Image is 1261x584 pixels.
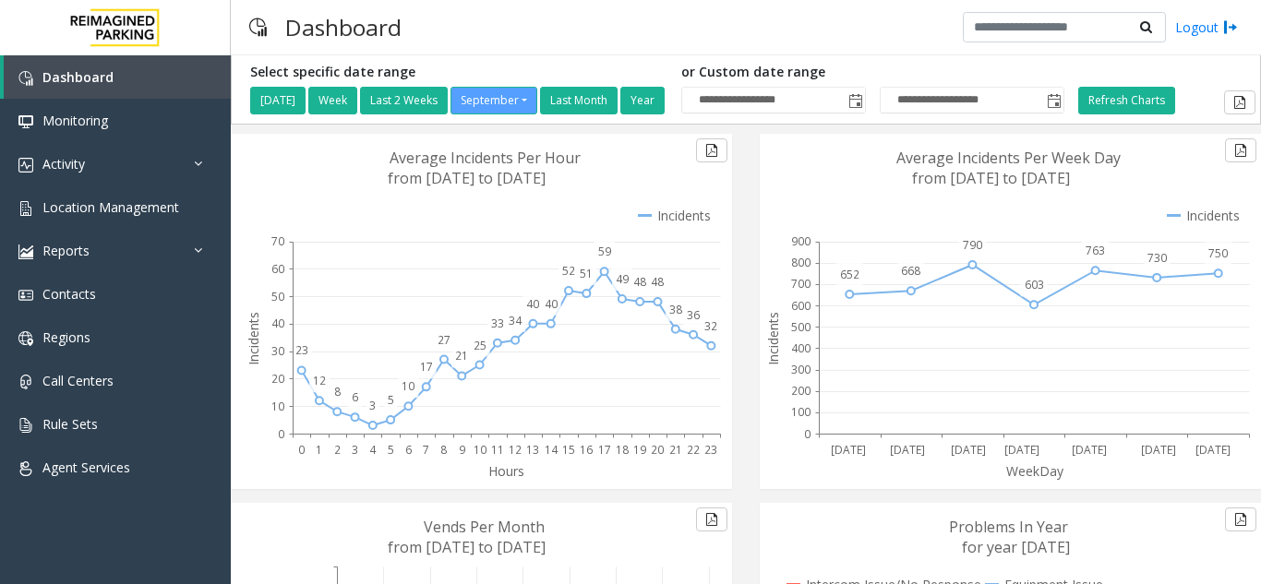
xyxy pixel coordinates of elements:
text: 0 [298,442,305,458]
text: 10 [474,442,486,458]
text: 8 [440,442,447,458]
text: 0 [278,426,284,442]
text: 19 [633,442,646,458]
text: 0 [804,426,811,442]
text: [DATE] [951,442,986,458]
text: 14 [545,442,558,458]
text: [DATE] [1195,442,1231,458]
text: 7 [423,442,429,458]
button: Export to pdf [1225,138,1256,162]
text: 763 [1086,243,1105,258]
button: Export to pdf [696,507,727,531]
button: [DATE] [250,87,306,114]
text: 60 [271,261,284,277]
text: 5 [388,442,394,458]
button: Export to pdf [696,138,727,162]
text: from [DATE] to [DATE] [912,168,1070,188]
text: 32 [704,318,717,334]
text: 59 [598,244,611,259]
text: 16 [580,442,593,458]
span: Call Centers [42,372,114,389]
button: Week [308,87,357,114]
span: Reports [42,242,90,259]
h3: Dashboard [276,5,411,50]
text: 3 [352,442,358,458]
text: 750 [1208,245,1228,261]
text: 23 [704,442,717,458]
a: Dashboard [4,55,231,99]
text: 10 [271,399,284,414]
img: 'icon' [18,244,33,259]
text: 12 [313,373,326,388]
button: September [450,87,537,114]
text: 730 [1147,250,1167,266]
text: 200 [791,383,811,399]
img: 'icon' [18,375,33,389]
span: Toggle popup [845,88,865,113]
text: 10 [402,378,414,394]
text: 3 [369,398,376,413]
text: 790 [963,237,982,253]
text: 38 [669,302,682,317]
span: Toggle popup [1043,88,1063,113]
text: 668 [901,263,920,279]
text: Vends Per Month [424,517,545,537]
text: 33 [491,316,504,331]
button: Export to pdf [1224,90,1255,114]
a: Logout [1175,18,1238,37]
text: [DATE] [831,442,866,458]
text: for year [DATE] [962,537,1070,557]
text: 51 [580,266,593,281]
span: Rule Sets [42,415,98,433]
text: 15 [562,442,575,458]
text: [DATE] [1004,442,1039,458]
text: 100 [791,404,811,420]
span: Regions [42,328,90,346]
text: 21 [455,348,468,364]
h5: Select specific date range [250,65,667,80]
button: Refresh Charts [1078,87,1175,114]
text: [DATE] [1141,442,1176,458]
text: from [DATE] to [DATE] [388,168,546,188]
text: 8 [334,384,341,399]
text: 6 [405,442,412,458]
text: 40 [545,296,558,312]
text: 900 [791,233,811,249]
text: 25 [474,338,486,353]
text: 27 [438,332,450,348]
img: 'icon' [18,201,33,216]
text: 652 [840,267,859,282]
text: [DATE] [890,442,925,458]
img: 'icon' [18,71,33,86]
text: 17 [420,359,433,375]
img: logout [1223,18,1238,37]
span: Location Management [42,198,179,216]
text: Incidents [764,312,782,365]
span: Dashboard [42,68,114,86]
text: WeekDay [1006,462,1064,480]
text: 6 [352,389,358,405]
text: 34 [509,313,522,328]
text: 12 [509,442,522,458]
span: Monitoring [42,112,108,129]
text: 700 [791,276,811,292]
span: Activity [42,155,85,173]
text: 500 [791,319,811,335]
text: 20 [651,442,664,458]
img: 'icon' [18,331,33,346]
text: 40 [526,296,539,312]
text: [DATE] [1072,442,1107,458]
text: 23 [295,342,308,358]
text: from [DATE] to [DATE] [388,537,546,557]
text: 400 [791,340,811,356]
img: pageIcon [249,5,267,50]
text: 11 [491,442,504,458]
text: 1 [316,442,322,458]
text: 21 [669,442,682,458]
text: 52 [562,263,575,279]
span: Contacts [42,285,96,303]
text: 20 [271,371,284,387]
button: Export to pdf [1225,507,1256,531]
text: Problems In Year [949,517,1068,537]
text: 22 [687,442,700,458]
